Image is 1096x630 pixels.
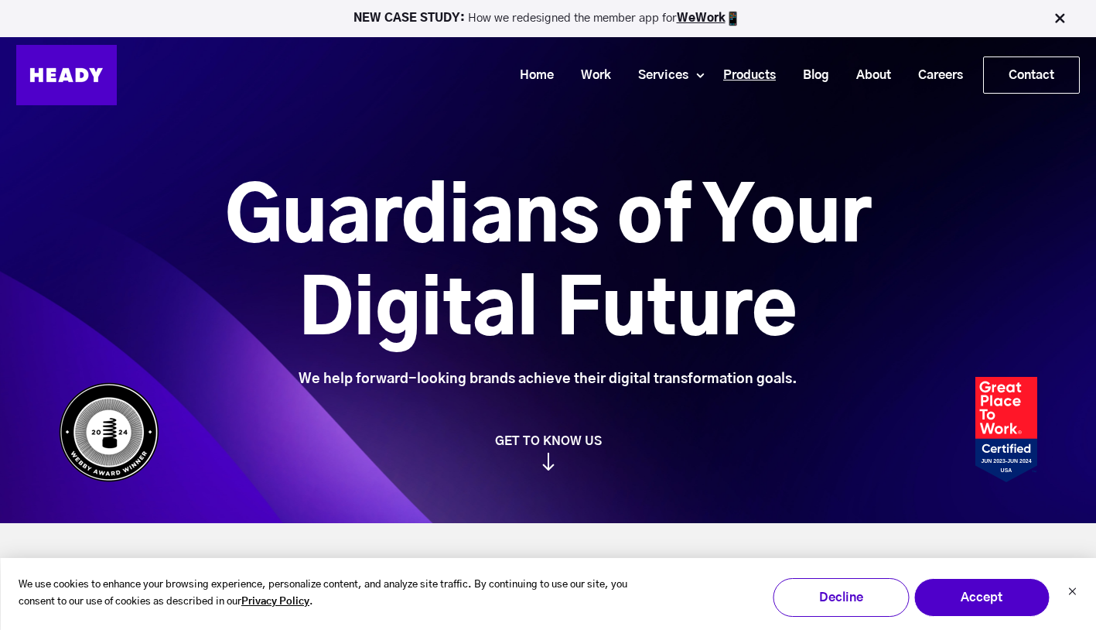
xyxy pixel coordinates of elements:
[899,61,971,90] a: Careers
[241,594,309,611] a: Privacy Policy
[562,61,619,90] a: Work
[913,578,1050,617] button: Accept
[619,61,696,90] a: Services
[19,577,639,612] p: We use cookies to enhance your browsing experience, personalize content, and analyze site traffic...
[975,377,1037,482] img: Heady_2023_Certification_Badge
[1067,585,1077,601] button: Dismiss cookie banner
[704,61,784,90] a: Products
[773,578,909,617] button: Decline
[542,453,555,471] img: arrow_down
[138,173,958,358] h1: Guardians of Your Digital Future
[984,57,1079,93] a: Contact
[59,382,159,482] img: Heady_WebbyAward_Winner-4
[7,11,1089,26] p: How we redesigned the member app for
[16,45,117,105] img: Heady_Logo_Web-01 (1)
[726,11,741,26] img: app emoji
[138,371,958,388] div: We help forward-looking brands achieve their digital transformation goals.
[1052,11,1067,26] img: Close Bar
[500,61,562,90] a: Home
[51,433,1045,471] a: GET TO KNOW US
[132,56,1080,94] div: Navigation Menu
[784,61,837,90] a: Blog
[837,61,899,90] a: About
[677,12,726,24] a: WeWork
[353,12,468,24] strong: NEW CASE STUDY:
